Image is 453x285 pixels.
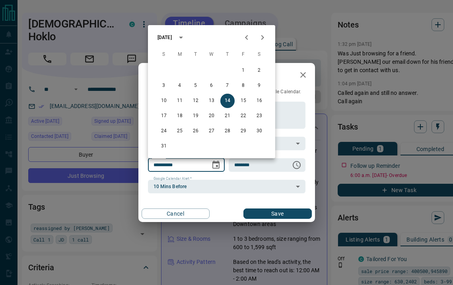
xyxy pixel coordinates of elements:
[138,63,189,88] h2: Edit Task
[189,47,203,63] span: Tuesday
[236,63,251,78] button: 1
[220,47,235,63] span: Thursday
[220,124,235,138] button: 28
[236,124,251,138] button: 29
[204,47,219,63] span: Wednesday
[173,124,187,138] button: 25
[142,208,210,219] button: Cancel
[220,79,235,93] button: 7
[157,94,171,108] button: 10
[157,47,171,63] span: Sunday
[252,124,266,138] button: 30
[204,94,219,108] button: 13
[252,63,266,78] button: 2
[157,109,171,123] button: 17
[243,208,311,219] button: Save
[220,109,235,123] button: 21
[239,29,255,45] button: Previous month
[208,157,224,173] button: Choose date, selected date is Aug 14, 2025
[157,124,171,138] button: 24
[252,109,266,123] button: 23
[289,157,305,173] button: Choose time, selected time is 6:00 AM
[252,94,266,108] button: 16
[154,155,163,160] label: Date
[234,155,245,160] label: Time
[236,79,251,93] button: 8
[255,29,270,45] button: Next month
[236,47,251,63] span: Friday
[157,34,172,41] div: [DATE]
[189,94,203,108] button: 12
[173,47,187,63] span: Monday
[154,176,192,181] label: Google Calendar Alert
[204,124,219,138] button: 27
[236,94,251,108] button: 15
[189,109,203,123] button: 19
[148,180,305,193] div: 10 Mins Before
[220,94,235,108] button: 14
[174,31,188,44] button: calendar view is open, switch to year view
[204,109,219,123] button: 20
[252,47,266,63] span: Saturday
[189,124,203,138] button: 26
[204,79,219,93] button: 6
[173,79,187,93] button: 4
[173,109,187,123] button: 18
[252,79,266,93] button: 9
[157,139,171,153] button: 31
[173,94,187,108] button: 11
[157,79,171,93] button: 3
[189,79,203,93] button: 5
[236,109,251,123] button: 22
